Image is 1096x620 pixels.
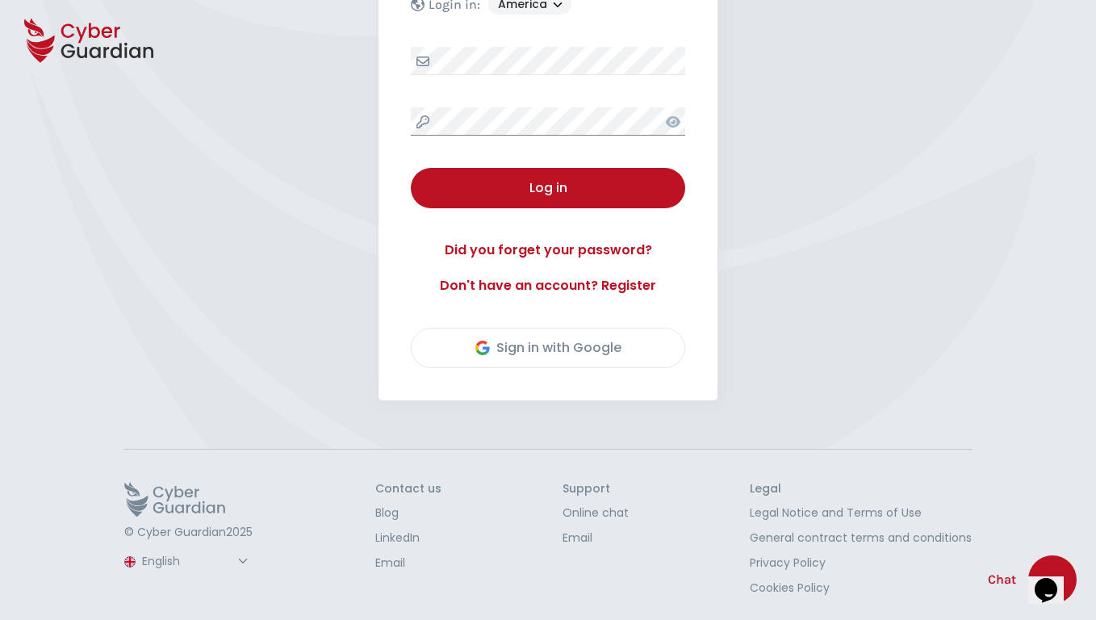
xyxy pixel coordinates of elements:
button: Sign in with Google [411,328,685,368]
a: Legal Notice and Terms of Use [750,505,972,522]
a: Email [563,530,629,547]
img: region-logo [124,556,136,568]
div: Log in [423,178,673,198]
button: Log in [411,168,685,208]
a: General contract terms and conditions [750,530,972,547]
div: Sign in with Google [475,338,621,358]
iframe: chat widget [1028,555,1080,604]
a: Don't have an account? Register [411,276,685,295]
a: Privacy Policy [750,555,972,572]
p: © Cyber Guardian 2025 [124,526,254,540]
a: Online chat [563,505,629,522]
a: LinkedIn [375,530,441,547]
h3: Legal [750,482,972,496]
a: Blog [375,505,441,522]
span: Chat [988,570,1016,589]
a: Cookies Policy [750,580,972,597]
h3: Support [563,482,629,496]
h3: Contact us [375,482,441,496]
a: Did you forget your password? [411,241,685,260]
a: Email [375,555,441,572]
